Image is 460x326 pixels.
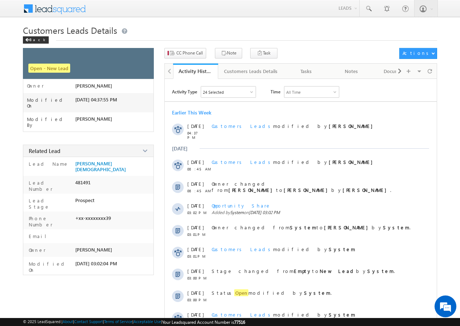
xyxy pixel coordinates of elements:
[304,290,331,296] strong: System
[187,224,204,230] span: [DATE]
[367,268,394,274] strong: System
[27,247,46,253] label: Owner
[27,180,72,192] label: Lead Number
[218,64,284,79] a: Customers Leads Details
[284,187,331,193] strong: [PERSON_NAME]
[294,268,312,274] strong: Empty
[212,268,395,274] span: Stage changed from to by .
[329,246,355,252] strong: System
[75,261,117,266] span: [DATE] 03:02:04 PM
[380,67,413,76] div: Documents
[75,97,117,102] span: [DATE] 04:37:55 PM
[172,145,196,152] div: [DATE]
[27,83,44,89] label: Owner
[104,319,132,324] a: Terms of Service
[329,159,376,165] strong: [PERSON_NAME]
[329,311,355,318] strong: System
[212,311,355,318] span: modified by
[27,261,72,273] label: Modified On
[271,86,280,97] span: Time
[250,48,277,59] button: Task
[234,319,245,325] span: 77516
[75,116,112,122] span: [PERSON_NAME]
[212,224,411,230] span: Owner changed from to by .
[27,116,75,128] label: Modified By
[187,189,209,193] span: 08:45 AM
[164,48,206,59] button: CC Phone Call
[212,311,273,318] span: Customers Leads
[187,254,209,258] span: 03:01 PM
[230,210,244,215] span: System
[187,268,204,274] span: [DATE]
[399,48,437,59] button: Actions
[179,68,213,75] div: Activity History
[324,224,372,230] strong: [PERSON_NAME]
[215,48,242,59] button: Note
[374,64,419,79] a: Documents
[173,64,218,78] li: Activity History
[173,64,218,79] a: Activity History
[212,202,271,209] span: Opportunity Share
[187,210,209,215] span: 03:02 PM
[27,215,72,228] label: Phone Number
[176,50,203,56] span: CC Phone Call
[27,197,72,210] label: Lead Stage
[212,210,423,215] span: Added by on
[343,187,390,193] strong: [PERSON_NAME]
[212,246,273,252] span: Customers Leads
[201,86,256,97] div: Owner Changed,Status Changed,Stage Changed,Source Changed,Notes & 19 more..
[329,123,376,129] strong: [PERSON_NAME]
[329,64,374,79] a: Notes
[290,224,316,230] strong: System
[23,319,245,325] span: © 2025 LeadSquared | | | | |
[74,319,103,324] a: Contact Support
[203,90,224,94] div: 24 Selected
[320,268,356,274] strong: New Lead
[224,67,277,76] div: Customers Leads Details
[187,290,204,296] span: [DATE]
[212,159,273,165] span: Customers Leads
[187,202,204,209] span: [DATE]
[28,64,70,73] span: Open - New Lead
[162,319,245,325] span: Your Leadsquared Account Number is
[27,161,69,167] label: Lead Name
[23,24,117,36] span: Customers Leads Details
[29,147,60,154] span: Related Lead
[335,67,368,76] div: Notes
[212,123,376,129] span: modified by
[75,83,112,89] span: [PERSON_NAME]
[187,159,204,165] span: [DATE]
[212,289,332,296] span: Status modified by .
[27,97,75,109] label: Modified On
[187,181,204,187] span: [DATE]
[212,159,376,165] span: modified by
[75,161,150,172] a: [PERSON_NAME][DEMOGRAPHIC_DATA]
[187,167,209,171] span: 08:45 AM
[172,109,211,116] div: Earlier This Week
[75,247,112,253] span: [PERSON_NAME]
[187,311,204,318] span: [DATE]
[290,67,323,76] div: Tasks
[403,50,431,56] div: Actions
[286,90,301,94] div: All Time
[187,276,209,280] span: 03:00 PM
[284,64,329,79] a: Tasks
[212,246,355,252] span: modified by
[234,289,248,296] span: Open
[23,36,49,44] div: Back
[228,187,276,193] strong: [PERSON_NAME]
[187,246,204,252] span: [DATE]
[63,319,73,324] a: About
[75,180,91,185] span: 481491
[383,224,409,230] strong: System
[187,298,209,302] span: 03:00 PM
[212,123,273,129] span: Customers Leads
[187,232,209,237] span: 03:01 PM
[133,319,161,324] a: Acceptable Use
[75,215,111,221] span: +xx-xxxxxxxx39
[187,123,204,129] span: [DATE]
[249,210,280,215] span: [DATE] 03:02 PM
[187,131,209,140] span: 04:37 PM
[212,181,391,193] span: Owner changed from to by .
